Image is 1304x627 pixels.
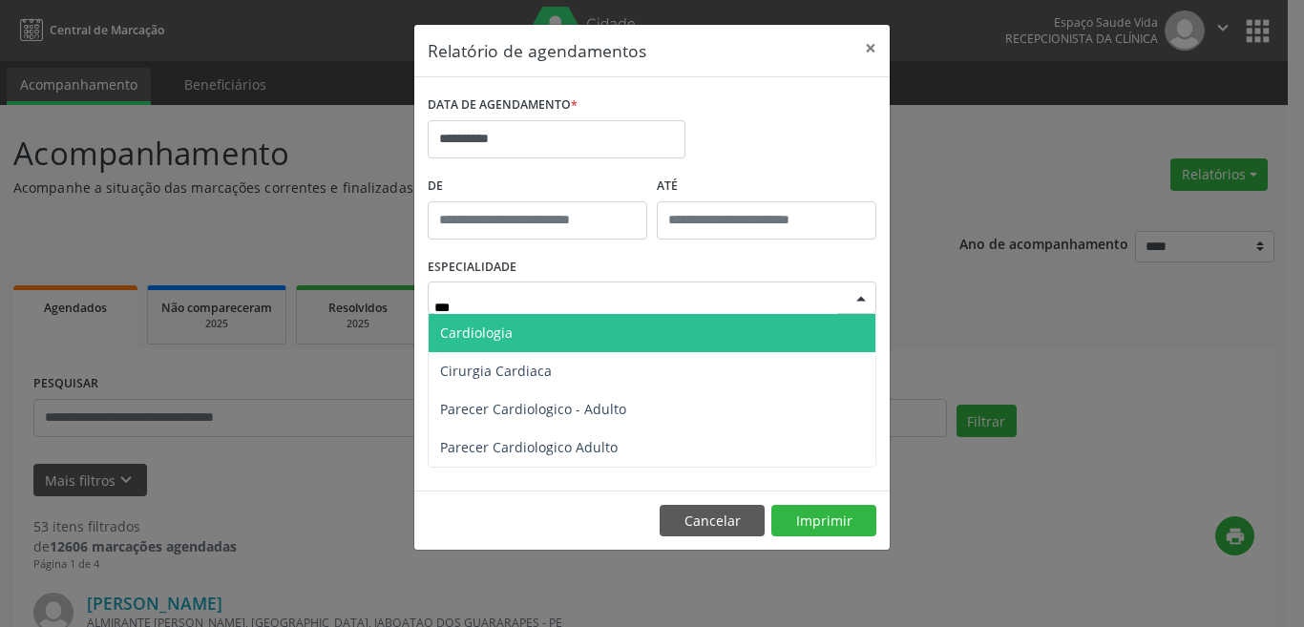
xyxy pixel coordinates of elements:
span: Parecer Cardiologico Adulto [440,438,618,456]
button: Imprimir [771,505,876,537]
span: Parecer Cardiologico - Adulto [440,400,626,418]
label: ESPECIALIDADE [428,253,516,282]
label: De [428,172,647,201]
button: Close [852,25,890,72]
span: Cirurgia Cardiaca [440,362,552,380]
label: ATÉ [657,172,876,201]
button: Cancelar [660,505,765,537]
h5: Relatório de agendamentos [428,38,646,63]
label: DATA DE AGENDAMENTO [428,91,578,120]
span: Cardiologia [440,324,513,342]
